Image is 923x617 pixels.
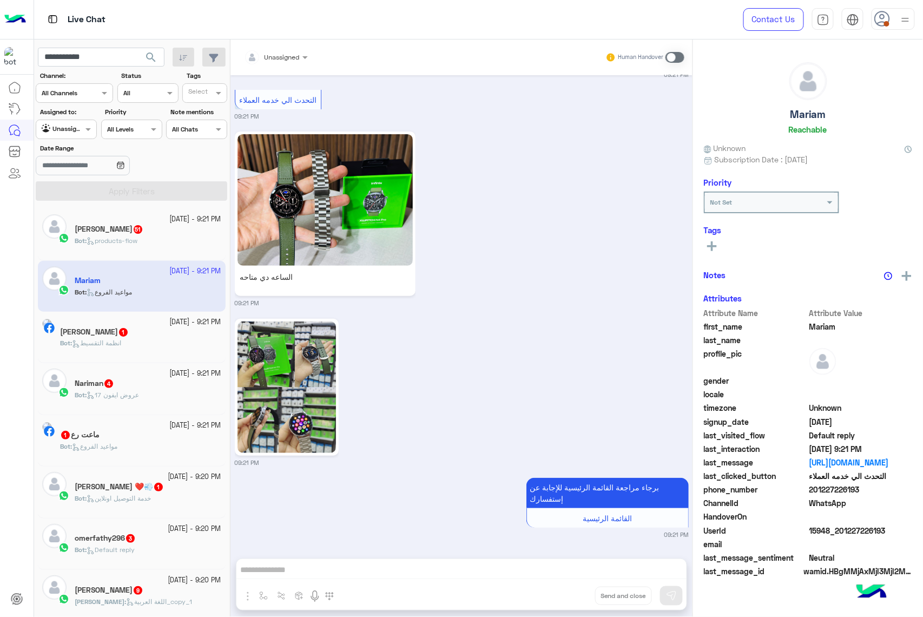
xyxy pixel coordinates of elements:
span: Unknown [704,142,746,154]
h6: Priority [704,178,732,187]
img: defaultAdmin.png [42,575,67,600]
img: add [902,271,912,281]
small: Human Handover [618,53,663,62]
button: Apply Filters [36,181,227,201]
img: Facebook [44,323,55,333]
span: التحدث الي خدمه العملاء [809,470,913,482]
img: Logo [4,8,26,31]
label: Assigned to: [40,107,96,117]
label: Channel: [40,71,112,81]
span: signup_date [704,416,807,428]
span: 2025-09-20T09:15:47.067Z [809,416,913,428]
span: التحدث الي خدمه العملاء [239,95,317,104]
h5: Mariam [790,108,826,121]
span: last_message_id [704,566,802,577]
img: WhatsApp [58,594,69,605]
span: last_clicked_button [704,470,807,482]
img: 1448381982914369.jpg [238,134,413,266]
b: : [60,339,72,347]
img: defaultAdmin.png [42,214,67,239]
small: 09:21 PM [664,530,689,539]
img: WhatsApp [58,490,69,501]
span: Bot [75,494,85,502]
img: 1403182699927242 [4,47,24,67]
p: الساعه دي متاحه [238,268,312,285]
span: null [809,389,913,400]
span: القائمة الرئيسية [583,514,632,523]
a: Contact Us [743,8,804,31]
img: WhatsApp [58,233,69,244]
span: Unassigned [265,53,300,61]
small: [DATE] - 9:20 PM [168,472,221,482]
span: 9 [134,586,142,595]
span: 15948_201227226193 [809,525,913,536]
span: 51 [134,225,142,234]
span: wamid.HBgMMjAxMjI3MjI2MTkzFQIAEhggQUM3MUEzMURENEIyM0UwQkJBMzc3M0UwRTQ0NTNDMTYA [804,566,912,577]
span: products-flow [87,237,137,245]
small: [DATE] - 9:21 PM [170,317,221,327]
b: : [75,391,87,399]
span: email [704,539,807,550]
h5: Safwat Kamal [75,225,143,234]
img: notes [884,272,893,280]
b: : [60,442,72,450]
span: 1 [61,431,70,439]
span: gender [704,375,807,386]
img: tab [847,14,859,26]
span: Subscription Date : [DATE] [715,154,808,165]
span: UserId [704,525,807,536]
small: [DATE] - 9:21 PM [170,214,221,225]
span: 2 [809,497,913,509]
span: last_name [704,334,807,346]
h5: يوسف [75,586,143,595]
span: profile_pic [704,348,807,373]
img: WhatsApp [58,387,69,398]
small: 09:21 PM [235,112,259,121]
span: null [809,539,913,550]
span: first_name [704,321,807,332]
img: picture [42,422,52,432]
small: [DATE] - 9:20 PM [168,524,221,534]
b: : [75,494,87,502]
span: Attribute Value [809,307,913,319]
span: Bot [60,339,70,347]
small: [DATE] - 9:21 PM [170,421,221,431]
img: defaultAdmin.png [809,348,836,375]
span: ChannelId [704,497,807,509]
h5: Marwan salim ❤️💨 [75,482,164,491]
div: Select [187,87,208,99]
button: Send and close [595,587,652,605]
span: عروض ايفون 17 [87,391,139,399]
span: Default reply [87,546,135,554]
img: defaultAdmin.png [42,524,67,548]
label: Date Range [40,143,161,153]
span: last_message [704,457,807,468]
h6: Reachable [789,124,827,134]
small: [DATE] - 9:21 PM [170,369,221,379]
span: timezone [704,402,807,413]
p: Live Chat [68,12,106,27]
button: search [138,48,164,71]
small: 09:21 PM [235,458,259,467]
span: Unknown [809,402,913,413]
img: defaultAdmin.png [42,472,67,496]
span: Bot [75,391,85,399]
span: 2025-10-13T18:21:43.852Z [809,443,913,455]
h6: Notes [704,270,726,280]
span: 3 [126,534,135,543]
p: 13/10/2025, 9:21 PM [526,478,689,508]
span: [PERSON_NAME] [75,598,124,606]
h5: Ali Saleh [60,327,129,337]
span: locale [704,389,807,400]
span: null [809,375,913,386]
img: defaultAdmin.png [790,63,827,100]
img: tab [817,14,829,26]
img: WhatsApp [58,542,69,553]
small: 09:21 PM [664,70,689,79]
span: 4 [104,379,113,388]
label: Priority [105,107,161,117]
span: Attribute Name [704,307,807,319]
span: مواعيد الفروع [72,442,117,450]
span: Default reply [809,430,913,441]
b: : [75,598,126,606]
